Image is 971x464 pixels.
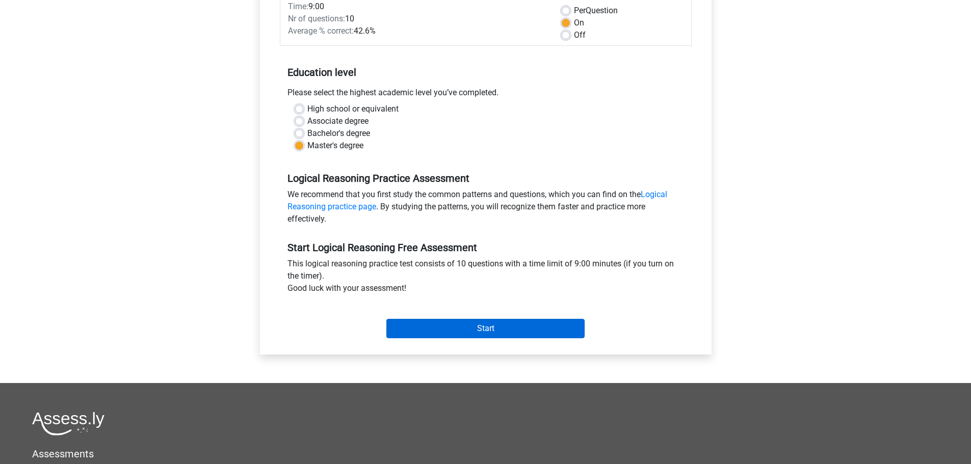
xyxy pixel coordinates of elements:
[307,140,363,152] label: Master's degree
[307,103,399,115] label: High school or equivalent
[280,1,554,13] div: 9:00
[280,87,692,103] div: Please select the highest academic level you’ve completed.
[287,172,684,184] h5: Logical Reasoning Practice Assessment
[280,188,692,229] div: We recommend that you first study the common patterns and questions, which you can find on the . ...
[386,319,585,338] input: Start
[307,115,369,127] label: Associate degree
[574,6,586,15] span: Per
[287,241,684,254] h5: Start Logical Reasoning Free Assessment
[288,2,308,11] span: Time:
[32,412,104,435] img: Assessly logo
[574,17,584,29] label: On
[287,62,684,83] h5: Education level
[280,13,554,25] div: 10
[280,258,692,298] div: This logical reasoning practice test consists of 10 questions with a time limit of 9:00 minutes (...
[32,448,939,460] h5: Assessments
[574,5,618,17] label: Question
[574,29,586,41] label: Off
[280,25,554,37] div: 42.6%
[288,14,345,23] span: Nr of questions:
[288,26,354,36] span: Average % correct:
[307,127,370,140] label: Bachelor's degree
